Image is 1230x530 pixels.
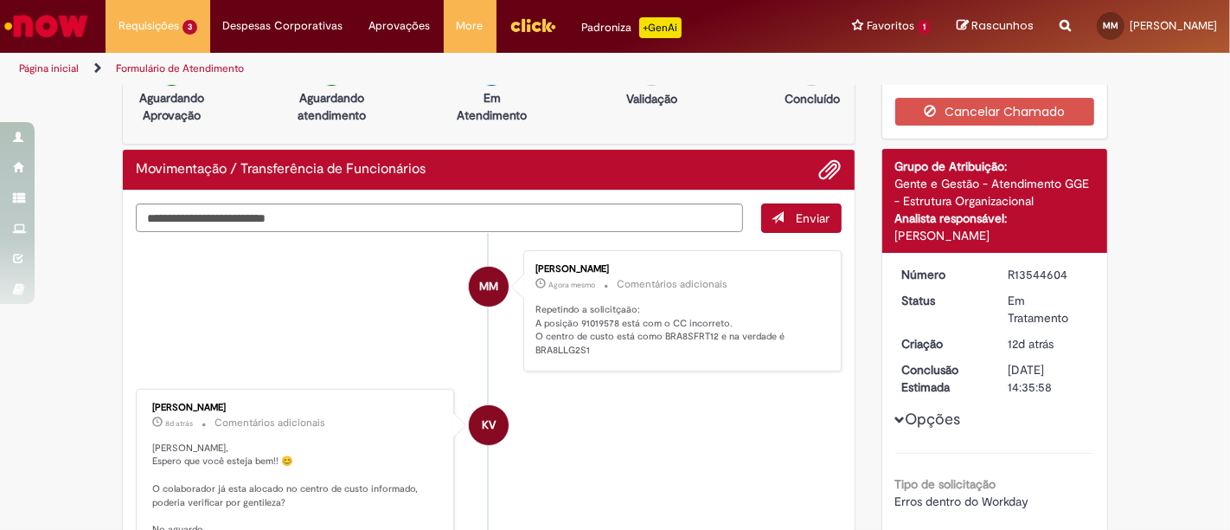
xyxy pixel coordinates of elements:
[797,210,830,226] span: Enviar
[19,61,79,75] a: Página inicial
[1008,336,1054,352] time: 17/09/2025 16:08:15
[183,20,197,35] span: 3
[582,17,682,38] div: Padroniza
[819,158,842,181] button: Adicionar anexos
[895,158,1095,175] div: Grupo de Atribuição:
[957,18,1034,35] a: Rascunhos
[895,175,1095,210] div: Gente e Gestão - Atendimento GGE - Estrutura Organizacional
[895,476,996,492] b: Tipo de solicitação
[761,204,842,233] button: Enviar
[152,403,440,413] div: [PERSON_NAME]
[1103,20,1118,31] span: MM
[509,12,556,38] img: click_logo_yellow_360x200.png
[165,418,193,429] time: 22/09/2025 09:27:47
[889,266,996,283] dt: Número
[1130,18,1217,33] span: [PERSON_NAME]
[136,204,743,232] textarea: Digite sua mensagem aqui...
[457,17,484,35] span: More
[1008,335,1088,352] div: 17/09/2025 16:08:15
[889,292,996,309] dt: Status
[785,90,840,107] p: Concluído
[895,98,1095,126] button: Cancelar Chamado
[1008,336,1054,352] span: 12d atrás
[867,17,914,35] span: Favoritos
[971,17,1034,34] span: Rascunhos
[469,405,509,445] div: Karine Vieira
[1008,266,1088,283] div: R13544604
[369,17,431,35] span: Aprovações
[2,9,91,43] img: ServiceNow
[223,17,343,35] span: Despesas Corporativas
[119,17,179,35] span: Requisições
[165,418,193,429] span: 8d atrás
[1008,361,1088,396] div: [DATE] 14:35:58
[482,404,496,446] span: KV
[895,227,1095,244] div: [PERSON_NAME]
[130,89,214,124] p: Aguardando Aprovação
[479,266,498,307] span: MM
[617,277,727,292] small: Comentários adicionais
[889,361,996,396] dt: Conclusão Estimada
[1008,292,1088,326] div: Em Tratamento
[895,210,1095,227] div: Analista responsável:
[116,61,244,75] a: Formulário de Atendimento
[889,335,996,352] dt: Criação
[626,90,677,107] p: Validação
[535,303,823,358] p: Repetindo a solicitçaão: A posição 91019578 está com o CC incorreto. O centro de custo está como ...
[548,280,595,290] time: 29/09/2025 11:55:26
[535,264,823,275] div: [PERSON_NAME]
[450,89,534,124] p: Em Atendimento
[918,20,931,35] span: 1
[215,416,325,430] small: Comentários adicionais
[895,494,1029,509] span: Erros dentro do Workday
[639,17,682,38] p: +GenAi
[13,53,807,85] ul: Trilhas de página
[290,89,374,124] p: Aguardando atendimento
[548,280,595,290] span: Agora mesmo
[136,162,426,178] h2: Movimentação / Transferência de Funcionários Histórico de tíquete
[469,267,509,307] div: Mariana Aragao De Medeiros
